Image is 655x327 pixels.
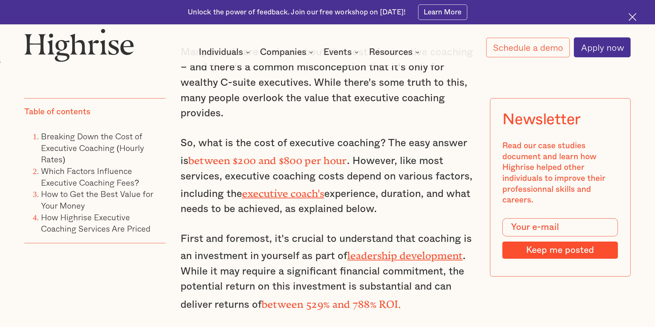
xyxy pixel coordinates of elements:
[199,48,252,56] div: Individuals
[41,130,144,165] a: Breaking Down the Cost of Executive Coaching (Hourly Rates)
[181,45,475,121] p: Many people are curious about the cost of executive coaching – and there's a common misconception...
[41,211,151,235] a: How Highrise Executive Coaching Services Are Priced
[242,188,324,194] a: executive coach's
[502,218,618,237] input: Your e-mail
[486,38,570,57] a: Schedule a demo
[188,8,406,17] div: Unlock the power of feedback. Join our free workshop on [DATE]!
[369,48,422,56] div: Resources
[629,13,636,21] img: Cross icon
[369,48,413,56] div: Resources
[24,28,134,61] img: Highrise logo
[502,242,618,259] input: Keep me posted
[574,37,631,57] a: Apply now
[418,4,467,20] a: Learn More
[502,141,618,206] div: Read our case studies document and learn how Highrise helped other individuals to improve their p...
[260,48,306,56] div: Companies
[24,107,90,118] div: Table of contents
[324,48,352,56] div: Events
[347,250,463,256] a: leadership development
[502,218,618,259] form: Modal Form
[324,48,361,56] div: Events
[41,187,153,212] a: How to Get the Best Value for Your Money
[181,231,475,313] p: First and foremost, it's crucial to understand that coaching is an investment in yourself as part...
[262,299,401,305] strong: between 529% and 788% ROI.
[199,48,243,56] div: Individuals
[502,110,581,128] div: Newsletter
[260,48,315,56] div: Companies
[41,164,139,189] a: Which Factors Influence Executive Coaching Fees?
[188,155,347,161] strong: between $200 and $800 per hour
[181,136,475,217] p: So, what is the cost of executive coaching? The easy answer is . However, like most services, exe...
